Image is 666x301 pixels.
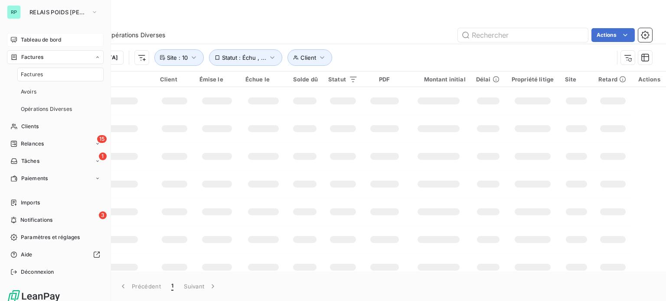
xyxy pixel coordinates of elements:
[21,36,61,44] span: Tableau de bord
[107,31,165,39] span: Opérations Diverses
[21,53,43,61] span: Factures
[21,233,80,241] span: Paramètres et réglages
[368,76,401,83] div: PDF
[20,216,52,224] span: Notifications
[7,248,104,262] a: Aide
[166,277,179,295] button: 1
[167,54,188,61] span: Site : 10
[21,157,39,165] span: Tâches
[99,152,107,160] span: 1
[565,76,588,83] div: Site
[21,88,36,96] span: Avoirs
[476,76,500,83] div: Délai
[7,5,21,19] div: RP
[21,140,44,148] span: Relances
[245,76,281,83] div: Échue le
[222,54,266,61] span: Statut : Échu , ...
[209,49,282,66] button: Statut : Échu , ...
[114,277,166,295] button: Précédent
[21,268,54,276] span: Déconnexion
[171,282,173,291] span: 1
[591,28,635,42] button: Actions
[458,28,588,42] input: Rechercher
[21,71,43,78] span: Factures
[638,76,661,83] div: Actions
[511,76,555,83] div: Propriété litige
[21,123,39,130] span: Clients
[328,76,358,83] div: Statut
[99,211,107,219] span: 3
[179,277,222,295] button: Suivant
[160,76,189,83] div: Client
[21,251,33,259] span: Aide
[97,135,107,143] span: 15
[287,49,332,66] button: Client
[21,175,48,182] span: Paiements
[300,54,316,61] span: Client
[29,9,88,16] span: RELAIS POIDS [PERSON_NAME]
[637,272,657,292] iframe: Intercom live chat
[154,49,204,66] button: Site : 10
[411,76,466,83] div: Montant initial
[199,76,235,83] div: Émise le
[21,199,40,207] span: Imports
[598,76,627,83] div: Retard
[21,105,72,113] span: Opérations Diverses
[292,76,318,83] div: Solde dû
